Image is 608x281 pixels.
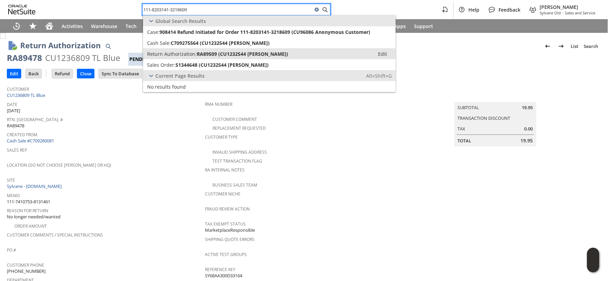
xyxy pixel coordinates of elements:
a: Invalid Shipping Address [212,149,267,155]
a: Customer Comment [212,116,257,122]
a: Transaction Discount [458,115,510,121]
svg: Recent Records [12,22,21,30]
div: Pending Refund [128,53,173,66]
span: [DATE] [7,107,20,114]
span: Tech [126,23,137,29]
a: Warehouse [87,19,121,33]
span: MarketplaceResponsible [205,227,255,233]
a: Support [410,19,438,33]
span: Feedback [499,7,521,13]
a: Tax [458,126,466,132]
span: Warehouse [91,23,117,29]
a: Reason For Return [7,208,48,214]
span: No results found [147,84,186,90]
span: Return Authorization: [147,51,197,57]
input: Refund [52,69,73,78]
span: Help [469,7,480,13]
a: Total [458,138,471,144]
a: Site [7,177,15,183]
input: Close [77,69,94,78]
span: Case: [147,29,159,35]
a: Active Test Groups [205,252,247,257]
input: Search [143,5,313,14]
a: Test Transaction Flag [212,158,262,164]
a: Subtotal [458,104,479,111]
span: C709275564 (CU1232544 [PERSON_NAME]) [171,40,270,46]
a: List [568,41,581,52]
span: Sales Order: [147,62,176,68]
span: 908414 Refund Initiated for Order 111-8203141-3218609 (CU96086 Anonymous Customer) [159,29,370,35]
a: Sales Order:S1344648 (CU1232544 [PERSON_NAME])Edit: [143,59,396,70]
a: CU1236809 TL Blue [7,92,47,98]
div: RA89478 [7,52,42,63]
a: Customer Type [205,134,238,140]
a: Reference Key [205,267,235,272]
span: Alt+Shift+G [366,73,392,79]
a: Created From [7,132,37,138]
a: Cash Sale #C709280081 [7,138,54,144]
svg: Home [45,22,53,30]
span: Support [414,23,434,29]
a: PO # [7,247,16,253]
span: RA89478 [7,123,24,129]
span: [PHONE_NUMBER] [7,268,46,274]
a: Memo [7,193,20,199]
a: Location (Do Not Choose [PERSON_NAME] or HQ) [7,162,111,168]
img: Next [557,42,566,50]
a: Tax Exempt Status [205,221,246,227]
span: Sales and Service [565,10,596,15]
a: Sylvane - [DOMAIN_NAME] [7,183,63,189]
span: Oracle Guided Learning Widget. To move around, please hold and drag [587,260,599,273]
span: Cash Sale: [147,40,171,46]
a: Return Authorization:RA89509 (CU1232544 [PERSON_NAME])Edit: [143,48,396,59]
iframe: Click here to launch Oracle Guided Learning Help Panel [587,248,599,272]
span: 19.95 [521,137,533,144]
a: Order Amount [14,223,47,229]
a: Home [41,19,57,33]
span: S1344648 (CU1232544 [PERSON_NAME]) [176,62,269,68]
a: Sales Rep [7,147,27,153]
span: 111-7410753-8131461 [7,199,50,205]
span: 0.00 [525,126,533,132]
caption: Summary [454,91,536,102]
img: Quick Find [104,42,112,50]
input: Back [26,69,41,78]
a: RMA Number [205,101,232,107]
span: No longer needed/wanted [7,214,61,220]
span: [PERSON_NAME] [540,4,596,10]
img: Previous [544,42,552,50]
a: Rtn. [GEOGRAPHIC_DATA]. # [7,117,63,123]
a: No results found [143,81,396,92]
a: Fraud Review Action [205,206,250,212]
a: Recent Records [8,19,25,33]
a: Customer Comments / Special Instructions [7,232,103,238]
span: Global Search Results [155,18,206,24]
span: - [562,10,564,15]
div: Shortcuts [25,19,41,33]
a: RA Internal Notes [205,167,245,173]
svg: Shortcuts [29,22,37,30]
span: Current Page Results [155,73,205,79]
svg: Search [321,5,329,14]
a: Search [581,41,601,52]
input: Sync To Database [99,69,142,78]
a: Customer Phone [7,262,44,268]
div: CU1236809 TL Blue [45,52,120,63]
span: Activities [62,23,83,29]
input: Edit [7,69,21,78]
a: Replacement Requested [212,125,266,131]
a: Edit: [371,50,394,58]
a: Customer [7,86,29,92]
a: Case:908414 Refund Initiated for Order 111-8203141-3218609 (CU96086 Anonymous Customer)Edit: [143,26,396,37]
a: Customer Niche [205,191,241,197]
h1: Return Authorization [20,40,101,51]
a: Tech [121,19,141,33]
span: Sylvane Old [540,10,561,15]
a: Cash Sale:C709275564 (CU1232544 [PERSON_NAME])Edit: [143,37,396,48]
a: Leads [141,19,163,33]
span: 19.95 [522,104,533,111]
span: RA89509 (CU1232544 [PERSON_NAME]) [197,51,288,57]
a: Business Sales Team [212,182,257,188]
a: Date [7,102,17,107]
a: Activities [57,19,87,33]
